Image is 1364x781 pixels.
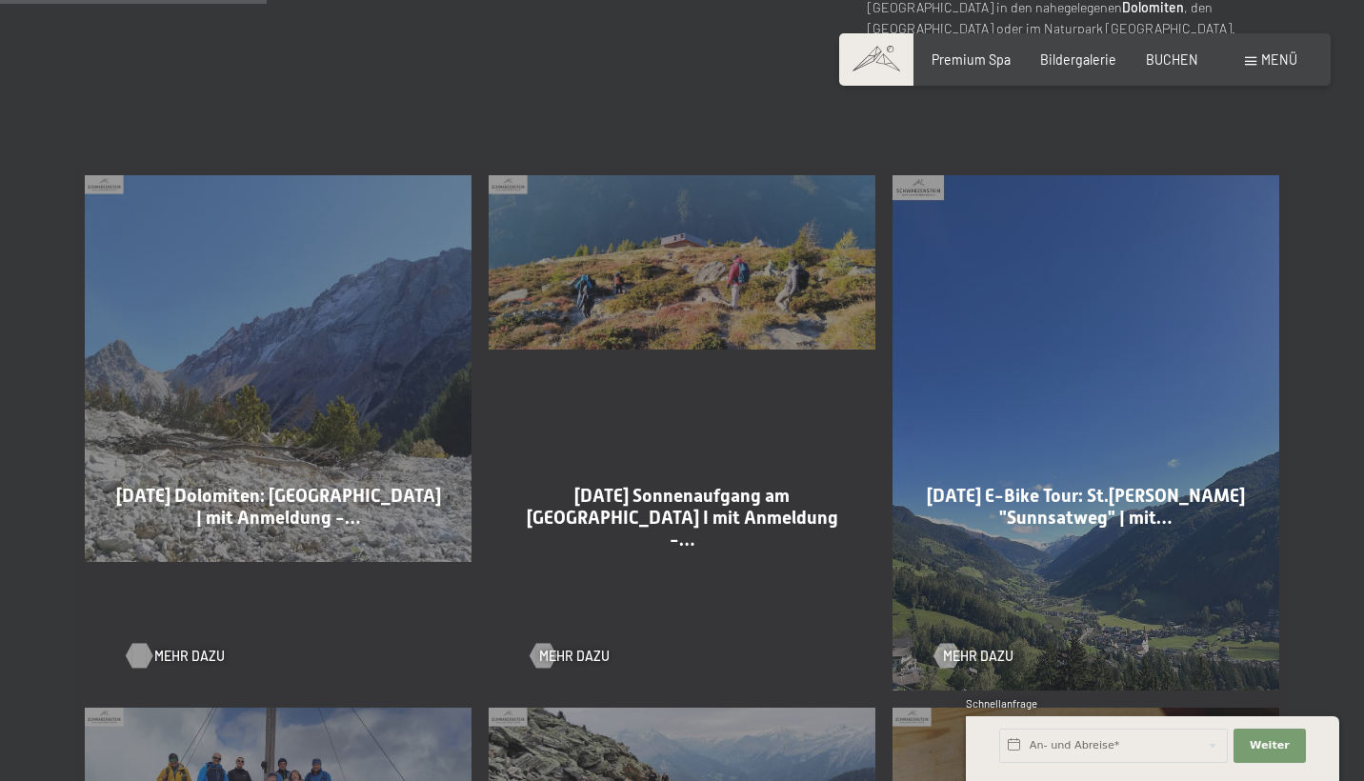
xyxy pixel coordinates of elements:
[1261,51,1297,68] span: Menü
[1146,51,1198,68] a: BUCHEN
[531,647,610,666] a: Mehr dazu
[1250,738,1290,753] span: Weiter
[127,647,206,666] a: Mehr dazu
[966,697,1037,710] span: Schnellanfrage
[1040,51,1116,68] a: Bildergalerie
[943,647,1013,666] span: Mehr dazu
[927,485,1245,529] span: [DATE] E-Bike Tour: St.[PERSON_NAME] "Sunnsatweg" | mit…
[527,485,838,551] span: [DATE] Sonnenaufgang am [GEOGRAPHIC_DATA] I mit Anmeldung -…
[539,647,610,666] span: Mehr dazu
[1234,729,1306,763] button: Weiter
[932,51,1011,68] a: Premium Spa
[116,485,441,529] span: [DATE] Dolomiten: [GEOGRAPHIC_DATA] | mit Anmeldung -…
[934,647,1013,666] a: Mehr dazu
[154,647,225,666] span: Mehr dazu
